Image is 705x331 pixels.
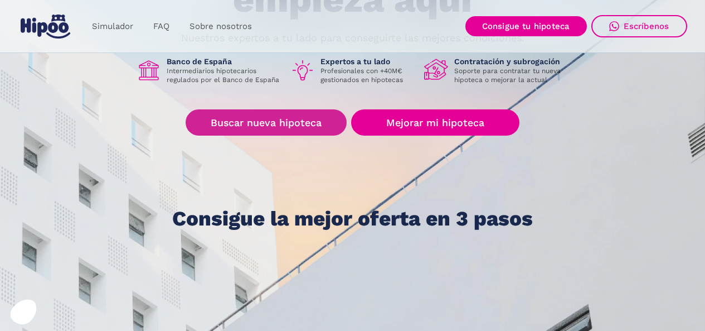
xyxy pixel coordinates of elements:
p: Profesionales con +40M€ gestionados en hipotecas [320,66,415,84]
a: home [18,10,73,43]
h1: Expertos a tu lado [320,56,415,66]
a: Escríbenos [591,15,687,37]
h1: Banco de España [167,56,281,66]
p: Soporte para contratar tu nueva hipoteca o mejorar la actual [454,66,569,84]
a: Buscar nueva hipoteca [186,109,347,136]
a: Simulador [82,16,143,37]
h1: Consigue la mejor oferta en 3 pasos [172,208,533,230]
p: Intermediarios hipotecarios regulados por el Banco de España [167,66,281,84]
a: Mejorar mi hipoteca [351,109,519,136]
h1: Contratación y subrogación [454,56,569,66]
div: Escríbenos [624,21,669,31]
a: FAQ [143,16,179,37]
a: Sobre nosotros [179,16,262,37]
a: Consigue tu hipoteca [465,16,587,36]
